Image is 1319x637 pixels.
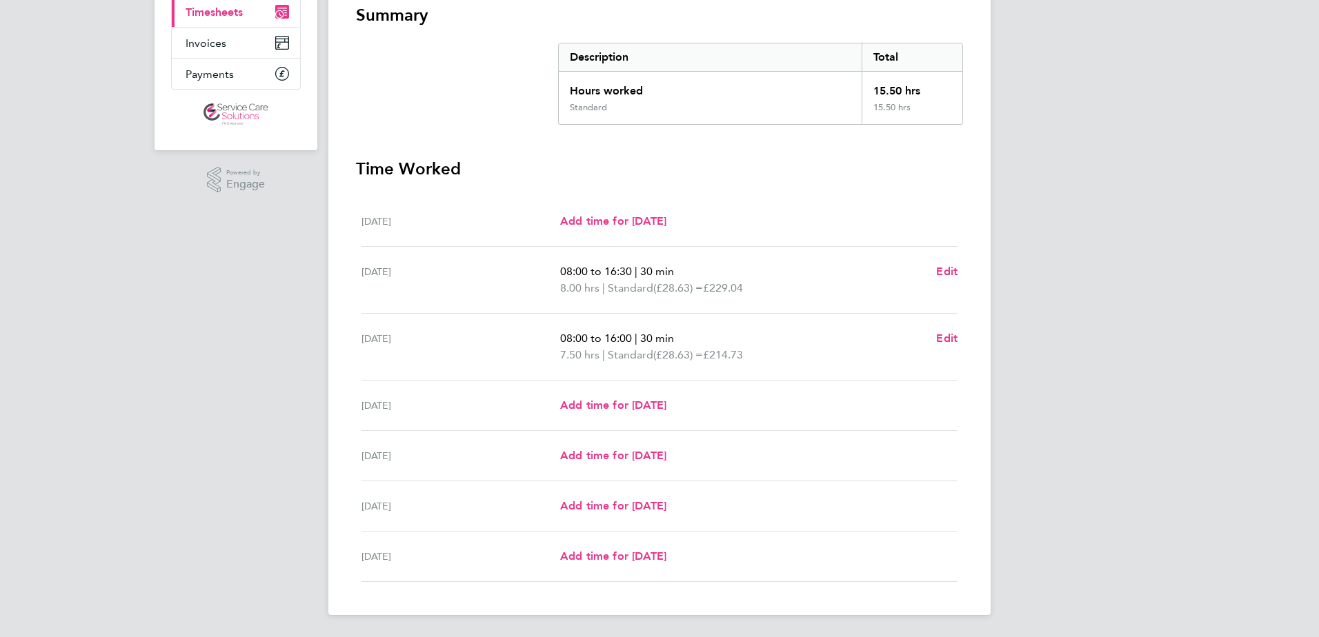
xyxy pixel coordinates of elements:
[862,72,962,102] div: 15.50 hrs
[560,449,666,462] span: Add time for [DATE]
[936,263,958,280] a: Edit
[361,447,560,464] div: [DATE]
[640,332,674,345] span: 30 min
[602,281,605,294] span: |
[226,179,265,190] span: Engage
[560,447,666,464] a: Add time for [DATE]
[862,43,962,71] div: Total
[936,332,958,345] span: Edit
[560,332,632,345] span: 08:00 to 16:00
[172,59,300,89] a: Payments
[559,43,862,71] div: Description
[653,281,703,294] span: (£28.63) =
[361,263,560,296] div: [DATE]
[172,28,300,58] a: Invoices
[186,68,234,81] span: Payments
[560,348,599,361] span: 7.50 hrs
[560,499,666,512] span: Add time for [DATE]
[558,43,963,125] div: Summary
[936,330,958,347] a: Edit
[560,213,666,230] a: Add time for [DATE]
[171,103,301,125] a: Go to home page
[635,332,637,345] span: |
[560,498,666,514] a: Add time for [DATE]
[570,102,607,113] div: Standard
[361,213,560,230] div: [DATE]
[361,397,560,414] div: [DATE]
[936,265,958,278] span: Edit
[602,348,605,361] span: |
[653,348,703,361] span: (£28.63) =
[560,397,666,414] a: Add time for [DATE]
[356,158,963,180] h3: Time Worked
[608,347,653,363] span: Standard
[560,548,666,565] a: Add time for [DATE]
[361,330,560,363] div: [DATE]
[703,348,743,361] span: £214.73
[635,265,637,278] span: |
[560,549,666,563] span: Add time for [DATE]
[207,167,266,193] a: Powered byEngage
[204,103,268,125] img: servicecare-logo-retina.png
[560,265,632,278] span: 08:00 to 16:30
[226,167,265,179] span: Powered by
[186,6,243,19] span: Timesheets
[186,37,226,50] span: Invoices
[862,102,962,124] div: 15.50 hrs
[560,281,599,294] span: 8.00 hrs
[703,281,743,294] span: £229.04
[560,214,666,228] span: Add time for [DATE]
[608,280,653,296] span: Standard
[640,265,674,278] span: 30 min
[560,398,666,412] span: Add time for [DATE]
[361,548,560,565] div: [DATE]
[356,4,963,26] h3: Summary
[361,498,560,514] div: [DATE]
[559,72,862,102] div: Hours worked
